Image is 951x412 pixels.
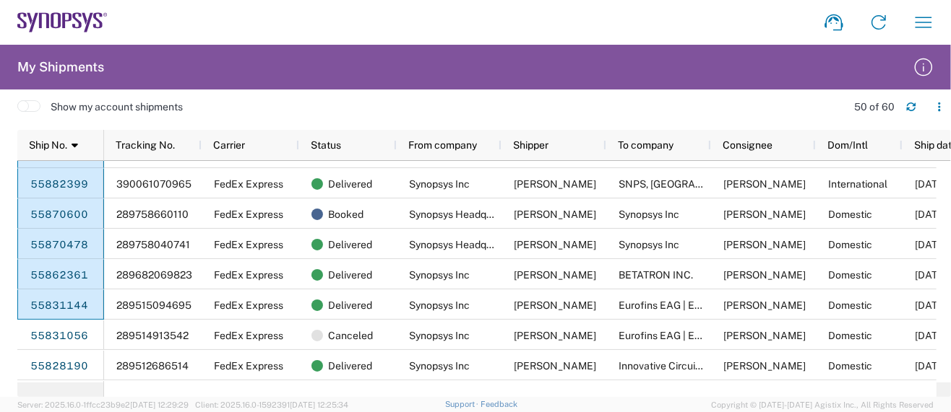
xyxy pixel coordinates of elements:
span: FedEx Express [214,269,283,281]
span: Sarah Wing [514,299,596,311]
span: Synopsys Headquarters USSV [409,239,548,250]
span: Mike Niederhofer [723,360,806,372]
span: 289514913542 [116,330,189,341]
span: MIKE YOUNG [723,269,806,281]
a: 55828190 [30,355,89,378]
span: Copyright © [DATE]-[DATE] Agistix Inc., All Rights Reserved [711,398,934,411]
a: 55831144 [30,294,89,317]
span: Canceled [328,320,373,351]
span: Client: 2025.16.0-1592391 [195,400,348,409]
span: 06/06/2025 [915,360,947,372]
span: Domestic [828,330,872,341]
span: Booked [328,199,363,229]
a: Support [445,400,481,408]
span: Sarah Wing [514,330,596,341]
div: 50 of 60 [854,100,895,113]
span: Domestic [828,299,872,311]
span: [DATE] 12:25:34 [290,400,348,409]
span: Domestic [828,360,872,372]
span: Delivered [328,260,372,290]
span: Delivered [328,229,372,260]
span: FedEx Express [214,330,283,341]
span: Domestic [828,239,872,250]
span: 289758660110 [116,209,189,220]
a: 55870478 [30,234,89,257]
span: Vaibhav Kamdar [514,239,596,250]
span: Sarah Wing [723,209,806,220]
span: 390061070965 [116,178,192,190]
span: Server: 2025.16.0-1ffcc23b9e2 [17,400,189,409]
h2: My Shipments [17,58,104,76]
span: Status [311,139,341,151]
span: Eurofins EAG | Engineering Science [619,299,784,311]
span: FedEx Express [214,239,283,250]
a: 55870600 [30,203,89,227]
span: Delivered [328,290,372,320]
span: FedEx Express [214,299,283,311]
span: Sarah Wing [514,269,596,281]
span: To company [618,139,674,151]
span: Tom Nguyen [723,299,806,311]
span: Carrier [213,139,245,151]
span: 06/14/2025 [915,209,947,220]
span: 06/16/2025 [915,178,947,190]
span: Synopsys Inc [619,239,679,250]
span: Tom Nguyen [723,330,806,341]
span: [DATE] 12:29:29 [130,400,189,409]
span: Ship No. [29,139,67,151]
span: International [828,178,887,190]
span: Sarah Wing [514,178,596,190]
span: Innovative Circuits Engineering, Inc. [619,360,783,372]
span: Show my account shipments [51,100,183,122]
span: Delivered [328,381,372,411]
span: Consignee [723,139,773,151]
span: 06/06/2025 [915,330,947,341]
span: 289758040741 [116,239,190,250]
span: 289682069823 [116,269,192,281]
span: BETATRON INC. [619,269,693,281]
span: Synopsys Inc [409,299,470,311]
span: From company [408,139,477,151]
span: Shipper [513,139,548,151]
span: Synopsys Inc [409,360,470,372]
span: Tracking No. [116,139,175,151]
span: Domestic [828,209,872,220]
span: Sarah Wing [723,239,806,250]
span: Synopsys Inc [409,178,470,190]
a: 55862361 [30,264,89,287]
span: Delivered [328,169,372,199]
span: Dom/Intl [827,139,868,151]
span: Eurofins EAG | Engineering Science [619,330,784,341]
span: 06/14/2025 [915,239,947,250]
span: SNPS, Portugal Unipessoal, Lda. [619,178,831,190]
span: FedEx Express [214,209,283,220]
span: FedEx Express [214,360,283,372]
span: Synopsys Inc [409,269,470,281]
span: Synopsys Inc [619,209,679,220]
span: FedEx Express [214,178,283,190]
span: Delivered [328,351,372,381]
a: 55831056 [30,325,89,348]
span: Narciso Neves [723,178,806,190]
span: 06/06/2025 [915,299,947,311]
span: 289512686514 [116,360,189,372]
span: 06/11/2025 [915,269,947,281]
span: Domestic [828,269,872,281]
span: Synopsys Inc [409,330,470,341]
span: 289515094695 [116,299,192,311]
span: Sarah Wing [514,360,596,372]
span: Vaibhav Kamdar [514,209,596,220]
a: Feedback [481,400,517,408]
span: Synopsys Headquarters USSV [409,209,548,220]
a: 55882399 [30,173,89,196]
